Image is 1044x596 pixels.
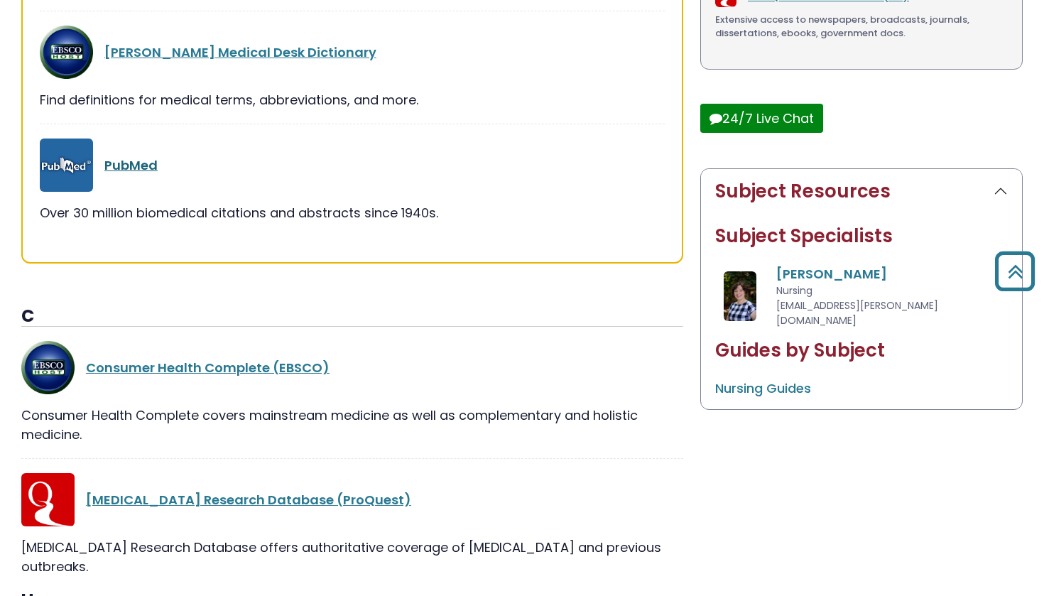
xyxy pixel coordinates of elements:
[104,156,158,174] a: PubMed
[40,90,665,109] div: Find definitions for medical terms, abbreviations, and more.
[86,359,330,376] a: Consumer Health Complete (EBSCO)
[104,43,376,61] a: [PERSON_NAME] Medical Desk Dictionary
[40,203,665,222] div: Over 30 million biomedical citations and abstracts since 1940s.
[21,306,683,327] h3: C
[776,298,938,327] span: [EMAIL_ADDRESS][PERSON_NAME][DOMAIN_NAME]
[21,538,683,576] div: [MEDICAL_DATA] Research Database offers authoritative coverage of [MEDICAL_DATA] and previous out...
[700,104,823,133] button: 24/7 Live Chat
[21,406,683,444] div: Consumer Health Complete covers mainstream medicine as well as complementary and holistic medicine.
[989,258,1040,284] a: Back to Top
[701,169,1022,214] button: Subject Resources
[715,340,1008,362] h2: Guides by Subject
[715,13,1008,40] div: Extensive access to newspapers, broadcasts, journals, dissertations, ebooks, government docs.
[776,265,887,283] a: [PERSON_NAME]
[715,225,1008,247] h2: Subject Specialists
[86,491,411,509] a: [MEDICAL_DATA] Research Database (ProQuest)
[776,283,812,298] span: Nursing
[724,271,757,321] img: Amanda Matthysse
[715,379,811,397] a: Nursing Guides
